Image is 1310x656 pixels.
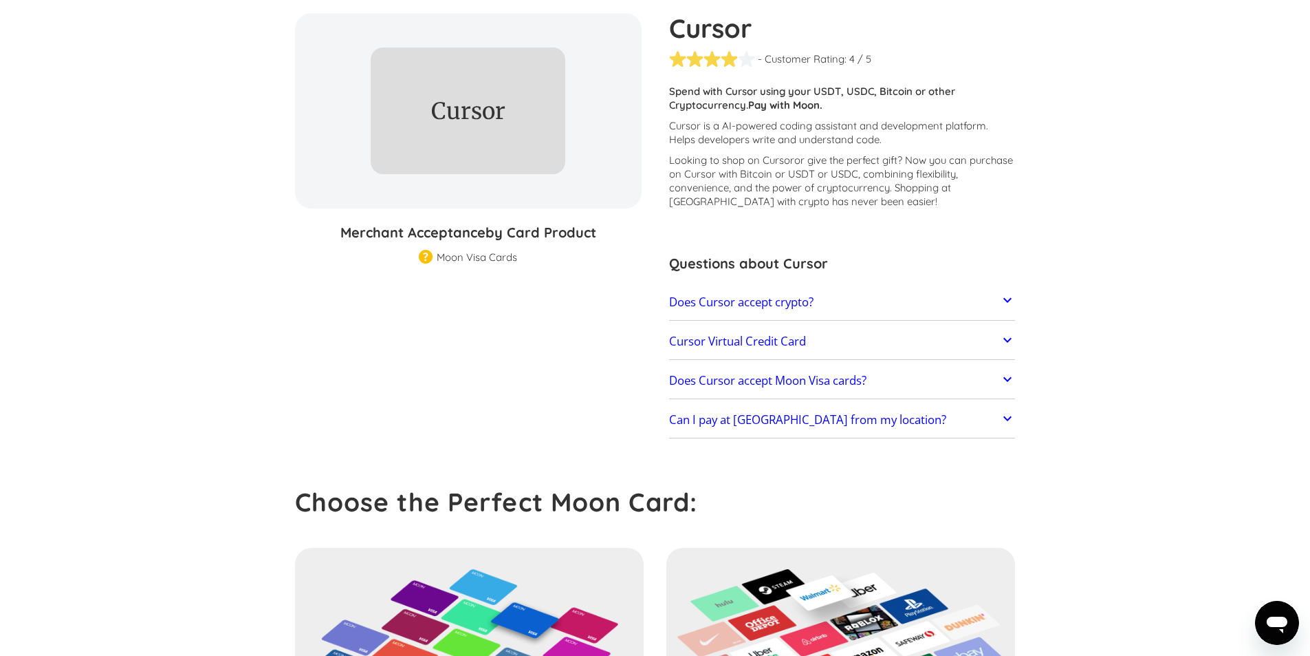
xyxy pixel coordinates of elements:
h2: Does Cursor accept crypto? [669,295,814,309]
a: Does Cursor accept crypto? [669,288,1016,317]
a: Cursor Virtual Credit Card [669,327,1016,356]
strong: Choose the Perfect Moon Card: [295,486,697,518]
span: or give the perfect gift [794,154,897,167]
p: Cursor is a AI-powered coding assistant and development platform. Helps developers write and unde... [669,119,1016,147]
div: - Customer Rating: [758,52,847,66]
h2: Does Cursor accept Moon Visa cards? [669,374,866,388]
h2: Can I pay at [GEOGRAPHIC_DATA] from my location? [669,413,946,427]
p: Looking to shop on Cursor ? Now you can purchase on Cursor with Bitcoin or USDT or USDC, combinin... [669,154,1016,209]
p: Spend with Cursor using your USDT, USDC, Bitcoin or other Cryptocurrency. [669,85,1016,112]
h3: Merchant Acceptance [295,222,642,243]
a: Does Cursor accept Moon Visa cards? [669,366,1016,395]
span: by Card Product [485,224,596,241]
div: / 5 [858,52,871,66]
div: 4 [849,52,855,66]
a: Can I pay at [GEOGRAPHIC_DATA] from my location? [669,406,1016,435]
h3: Questions about Cursor [669,253,1016,274]
div: Cursor [390,99,545,123]
h2: Cursor Virtual Credit Card [669,335,806,348]
h1: Cursor [669,13,1016,43]
div: Moon Visa Cards [437,251,517,264]
strong: Pay with Moon. [748,98,822,112]
iframe: Button to launch messaging window [1255,601,1299,645]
